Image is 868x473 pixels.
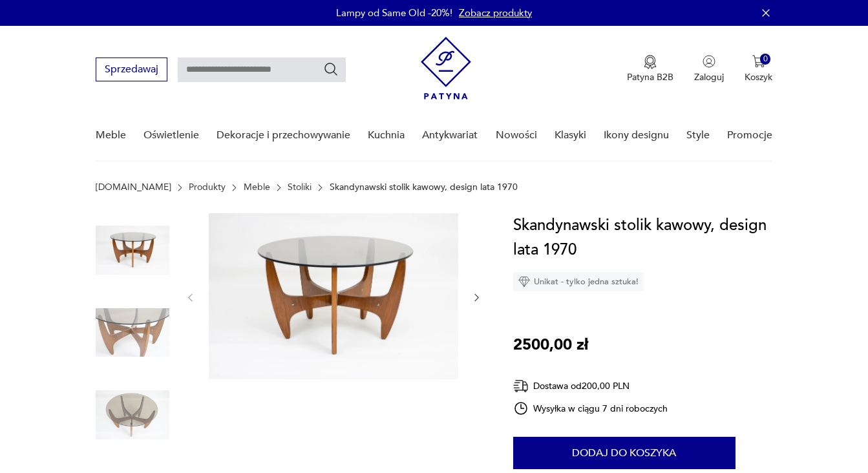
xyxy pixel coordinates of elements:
p: Lampy od Same Old -20%! [336,6,452,19]
button: Szukaj [323,61,339,77]
p: Koszyk [745,71,772,83]
p: Skandynawski stolik kawowy, design lata 1970 [330,182,518,193]
img: Ikona medalu [644,55,657,69]
a: Sprzedawaj [96,66,167,75]
img: Zdjęcie produktu Skandynawski stolik kawowy, design lata 1970 [96,378,169,452]
button: Sprzedawaj [96,58,167,81]
a: Oświetlenie [143,110,199,160]
a: Dekoracje i przechowywanie [217,110,350,160]
div: Wysyłka w ciągu 7 dni roboczych [513,401,668,416]
a: Ikona medaluPatyna B2B [627,55,673,83]
img: Patyna - sklep z meblami i dekoracjami vintage [421,37,471,100]
img: Ikona koszyka [752,55,765,68]
p: 2500,00 zł [513,333,588,357]
button: Zaloguj [694,55,724,83]
a: Zobacz produkty [459,6,532,19]
a: Kuchnia [368,110,405,160]
img: Ikonka użytkownika [703,55,715,68]
a: Nowości [496,110,537,160]
p: Patyna B2B [627,71,673,83]
img: Zdjęcie produktu Skandynawski stolik kawowy, design lata 1970 [209,213,458,379]
a: Klasyki [555,110,586,160]
button: Dodaj do koszyka [513,437,736,469]
a: Promocje [727,110,772,160]
img: Ikona diamentu [518,276,530,288]
a: Style [686,110,710,160]
h1: Skandynawski stolik kawowy, design lata 1970 [513,213,784,262]
div: Dostawa od 200,00 PLN [513,378,668,394]
a: Meble [96,110,126,160]
button: 0Koszyk [745,55,772,83]
a: Stoliki [288,182,312,193]
a: Produkty [189,182,226,193]
img: Ikona dostawy [513,378,529,394]
img: Zdjęcie produktu Skandynawski stolik kawowy, design lata 1970 [96,296,169,370]
div: Unikat - tylko jedna sztuka! [513,272,644,291]
a: [DOMAIN_NAME] [96,182,171,193]
div: 0 [760,54,771,65]
a: Ikony designu [604,110,669,160]
a: Meble [244,182,270,193]
img: Zdjęcie produktu Skandynawski stolik kawowy, design lata 1970 [96,213,169,287]
p: Zaloguj [694,71,724,83]
button: Patyna B2B [627,55,673,83]
a: Antykwariat [422,110,478,160]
